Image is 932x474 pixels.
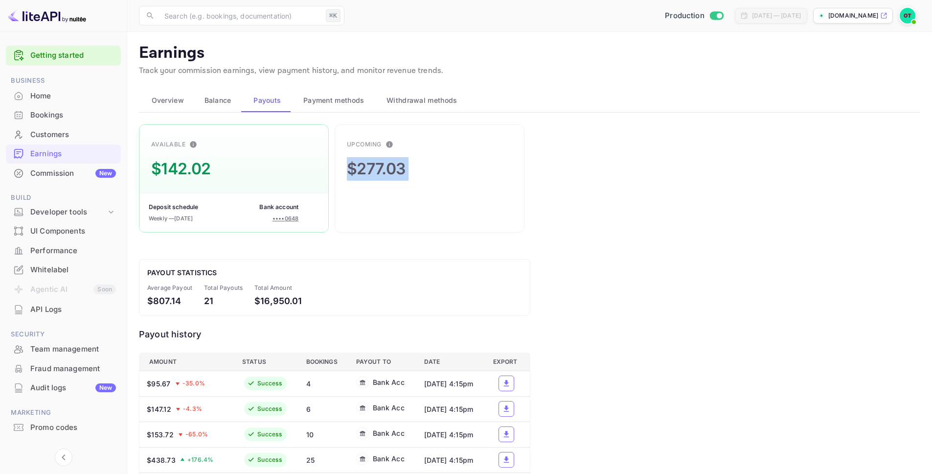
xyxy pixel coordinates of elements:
[6,340,121,358] a: Team management
[139,89,920,112] div: scrollable auto tabs example
[6,340,121,359] div: Team management
[30,207,106,218] div: Developer tools
[30,422,116,433] div: Promo codes
[6,125,121,143] a: Customers
[6,379,121,398] div: Audit logsNew
[30,226,116,237] div: UI Components
[6,359,121,379] div: Fraud management
[147,404,171,414] div: $147.12
[6,261,121,280] div: Whitelabel
[424,455,477,465] div: [DATE] 4:15pm
[149,214,193,223] div: Weekly — [DATE]
[900,8,915,24] img: Oussama Tali
[424,429,477,440] div: [DATE] 4:15pm
[6,300,121,318] a: API Logs
[6,106,121,125] div: Bookings
[30,245,116,257] div: Performance
[306,429,341,440] div: 10
[152,95,184,106] span: Overview
[303,95,364,106] span: Payment methods
[234,353,298,371] th: Status
[6,46,121,66] div: Getting started
[30,50,116,61] a: Getting started
[147,267,522,278] div: Payout Statistics
[204,294,243,308] div: 21
[187,455,214,464] span: + 176.4 %
[306,404,341,414] div: 6
[30,264,116,276] div: Whitelabel
[139,328,530,341] div: Payout history
[139,65,920,77] p: Track your commission earnings, view payment history, and monitor revenue trends.
[149,203,198,212] div: Deposit schedule
[259,203,298,212] div: Bank account
[257,404,282,413] div: Success
[159,6,322,25] input: Search (e.g. bookings, documentation)
[6,192,121,203] span: Build
[306,455,341,465] div: 25
[306,379,341,389] div: 4
[30,110,116,121] div: Bookings
[139,353,235,371] th: Amount
[6,164,121,182] a: CommissionNew
[147,379,171,389] div: $95.67
[386,95,457,106] span: Withdrawal methods
[6,379,121,397] a: Audit logsNew
[6,222,121,241] div: UI Components
[6,87,121,105] a: Home
[347,140,382,149] div: Upcoming
[6,418,121,437] div: Promo codes
[273,214,298,223] div: •••• 0648
[424,404,477,414] div: [DATE] 4:15pm
[151,157,210,181] div: $142.02
[30,304,116,315] div: API Logs
[752,11,801,20] div: [DATE] — [DATE]
[185,137,201,152] button: This is the amount of confirmed commission that will be paid to you on the next scheduled deposit
[382,137,397,152] button: This is the amount of commission earned for bookings that have not been finalized. After guest ch...
[6,222,121,240] a: UI Components
[205,95,231,106] span: Balance
[183,404,202,413] span: -4.3 %
[254,284,302,292] div: Total Amount
[298,353,348,371] th: Bookings
[6,75,121,86] span: Business
[147,284,192,292] div: Average Payout
[95,383,116,392] div: New
[6,241,121,260] a: Performance
[6,164,121,183] div: CommissionNew
[254,294,302,308] div: $16,950.01
[6,261,121,279] a: Whitelabel
[30,91,116,102] div: Home
[55,449,72,466] button: Collapse navigation
[30,382,116,394] div: Audit logs
[6,87,121,106] div: Home
[30,129,116,141] div: Customers
[6,407,121,418] span: Marketing
[6,144,121,163] a: Earnings
[373,377,405,387] div: Bank Acc
[204,284,243,292] div: Total Payouts
[6,300,121,319] div: API Logs
[6,418,121,436] a: Promo codes
[6,106,121,124] a: Bookings
[147,429,174,440] div: $153.72
[6,204,121,221] div: Developer tools
[257,430,282,439] div: Success
[6,144,121,164] div: Earnings
[185,430,208,439] span: -65.0 %
[485,353,530,371] th: Export
[665,10,705,22] span: Production
[257,455,282,464] div: Success
[151,140,185,149] div: Available
[661,10,727,22] div: Switch to Sandbox mode
[6,125,121,144] div: Customers
[30,344,116,355] div: Team management
[424,379,477,389] div: [DATE] 4:15pm
[182,379,205,388] span: -35.0 %
[6,329,121,340] span: Security
[828,11,878,20] p: [DOMAIN_NAME]
[416,353,485,371] th: Date
[30,148,116,160] div: Earnings
[326,9,341,22] div: ⌘K
[95,169,116,178] div: New
[30,168,116,179] div: Commission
